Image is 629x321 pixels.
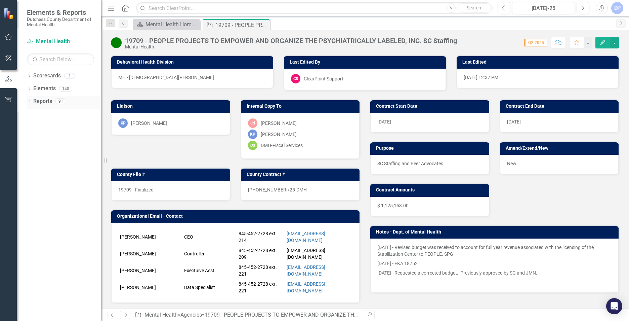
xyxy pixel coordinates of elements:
[55,99,66,104] div: 91
[506,104,616,109] h3: Contract End Date
[117,104,227,109] h3: Liaison
[182,245,237,262] td: Controller
[606,298,622,314] div: Open Intercom Messenger
[33,98,52,105] a: Reports
[27,16,94,28] small: Dutchess County Department of Mental Health
[248,141,257,150] div: DS
[237,245,285,262] td: 845-452-2728 ext. 209
[287,231,325,243] a: [EMAIL_ADDRESS][DOMAIN_NAME]
[287,264,325,277] a: [EMAIL_ADDRESS][DOMAIN_NAME]
[377,259,612,268] p: [DATE] - FKA 18752
[261,120,297,127] div: [PERSON_NAME]
[514,4,573,12] div: [DATE]-25
[182,279,237,296] td: Data Specialist
[285,245,360,262] td: [EMAIL_ADDRESS][DOMAIN_NAME]
[248,118,257,128] div: JN
[247,104,357,109] h3: Internal Copy To
[27,53,94,65] input: Search Below...
[287,281,325,293] a: [EMAIL_ADDRESS][DOMAIN_NAME]
[64,73,75,79] div: 1
[215,21,268,29] div: 19709 - PEOPLE PROJECTS TO EMPOWER AND ORGANIZE THE PSYCHIATRICALLY LABELED, INC. SC Staffing
[457,69,619,88] div: [DATE] 12:37 PM
[237,279,285,296] td: 845-452-2728 ext. 221
[131,120,167,127] div: [PERSON_NAME]
[507,161,516,166] span: New
[512,2,575,14] button: [DATE]-25
[377,244,612,259] p: [DATE] - Revised budget was received to account for full year revenue associated with the licensi...
[3,8,15,20] img: ClearPoint Strategy
[59,86,72,92] div: 140
[467,5,481,10] span: Search
[377,119,391,124] span: [DATE]
[376,187,486,192] h3: Contract Amounts
[118,75,214,80] span: MH - [DEMOGRAPHIC_DATA][PERSON_NAME]
[247,172,357,177] h3: County Contract #
[457,3,491,13] button: Search
[182,262,237,279] td: Exectuive Asst.
[248,187,307,192] span: [PHONE_NUMBER]/25-DMH
[118,279,182,296] td: [PERSON_NAME]
[118,262,182,279] td: [PERSON_NAME]
[376,104,486,109] h3: Contract Start Date
[507,119,521,124] span: [DATE]
[27,38,94,45] a: Mental Health
[125,37,457,44] div: 19709 - PEOPLE PROJECTS TO EMPOWER AND ORGANIZE THE PSYCHIATRICALLY LABELED, INC. SC Staffing
[462,60,615,65] h3: Last Edited
[118,228,182,245] td: [PERSON_NAME]
[180,312,202,318] a: Agencies
[524,39,547,46] span: Q2-2025
[117,214,356,219] h3: Organizational Email - Contact
[125,44,457,49] div: Mental Health
[33,72,61,80] a: Scorecards
[136,2,493,14] input: Search ClearPoint...
[145,20,198,29] div: Mental Health Home Page
[304,75,343,82] div: ClearPoint Support
[261,131,297,138] div: [PERSON_NAME]
[376,229,615,235] h3: Notes - Dept. of Mental Health
[118,245,182,262] td: [PERSON_NAME]
[144,312,178,318] a: Mental Health
[237,262,285,279] td: 845-452-2728 ext. 221
[377,268,612,278] p: [DATE] - Requested a corrected budget. Previously approved by SG and JMN.
[290,60,443,65] h3: Last Edited By
[261,142,303,149] div: DMH-Fiscal Services
[611,2,623,14] button: DP
[506,146,616,151] h3: Amend/Extend/New
[117,172,227,177] h3: County File #
[135,311,360,319] div: » »
[118,118,128,128] div: KP
[237,228,285,245] td: 845-452-2728 ext. 214
[134,20,198,29] a: Mental Health Home Page
[376,146,486,151] h3: Purpose
[377,161,443,166] span: SC Staffing and Peer Advocates
[291,74,300,83] div: CS
[182,228,237,245] td: CEO
[377,203,409,208] span: $ 1,125,153.00
[27,8,94,16] span: Elements & Reports
[33,85,56,93] a: Elements
[117,60,270,65] h3: Behavioral Health Division
[248,130,257,139] div: KP
[205,312,467,318] div: 19709 - PEOPLE PROJECTS TO EMPOWER AND ORGANIZE THE PSYCHIATRICALLY LABELED, INC. SC Staffing
[118,187,154,192] span: 19709 - Finalized
[111,37,122,48] img: Active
